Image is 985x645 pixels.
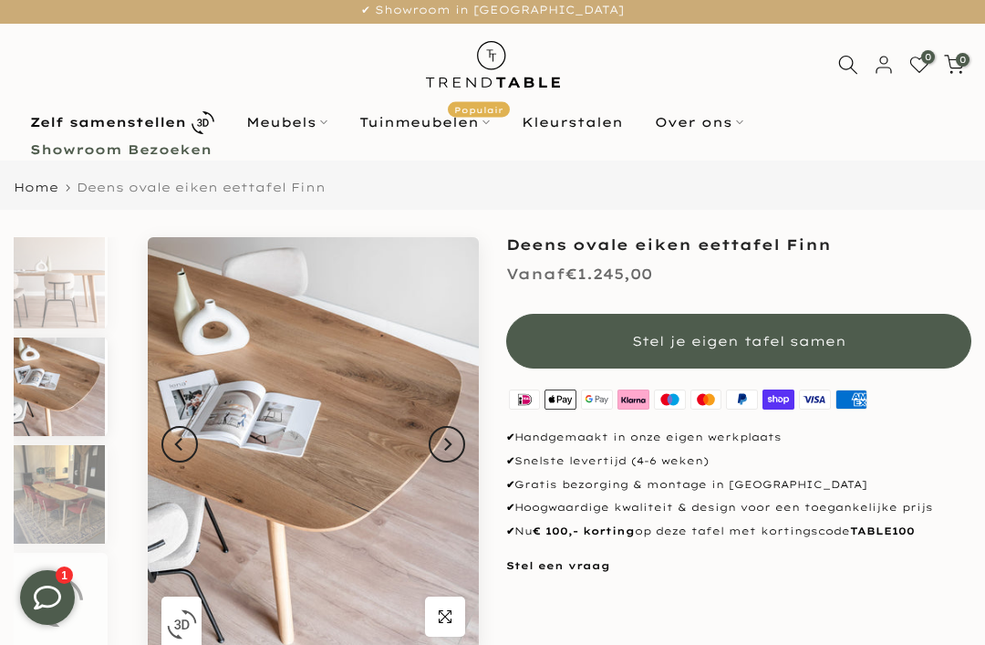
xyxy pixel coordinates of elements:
[506,261,652,287] div: €1.245,00
[506,431,514,443] strong: ✔
[615,387,651,411] img: klarna
[506,237,971,252] h1: Deens ovale eiken eettafel Finn
[30,116,186,129] b: Zelf samenstellen
[506,430,971,446] p: Handgemaakt in onze eigen werkplaats
[167,609,197,640] img: 3D_icon.svg
[797,387,834,411] img: visa
[506,265,565,283] span: Vanaf
[11,230,105,328] img: eettafel deens ovaal eikenhout Finn detail 1
[638,111,759,133] a: Over ons
[413,24,573,105] img: trend-table
[506,559,610,572] a: Stel een vraag
[506,500,971,516] p: Hoogwaardige kwaliteit & design voor een toegankelijke prijs
[429,426,465,463] button: Next
[909,55,929,75] a: 0
[506,314,971,369] button: Stel je eigen tafel samen
[506,477,971,494] p: Gratis bezorging & montage in [GEOGRAPHIC_DATA]
[14,182,58,193] a: Home
[506,501,514,514] strong: ✔
[688,387,724,411] img: master
[651,387,688,411] img: maestro
[850,525,915,537] strong: TABLE100
[956,53,969,67] span: 0
[77,180,326,194] span: Deens ovale eiken eettafel Finn
[343,111,505,133] a: TuinmeubelenPopulair
[632,333,846,349] span: Stel je eigen tafel samen
[506,387,543,411] img: ideal
[448,102,510,118] span: Populair
[944,55,964,75] a: 0
[506,478,514,491] strong: ✔
[2,552,93,643] iframe: toggle-frame
[230,111,343,133] a: Meubels
[11,338,105,436] img: eettafel deens ovaal eikenhout Finn detail
[921,50,935,64] span: 0
[543,387,579,411] img: apple pay
[506,524,971,540] p: Nu op deze tafel met kortingscode
[579,387,616,411] img: google pay
[14,139,227,161] a: Showroom Bezoeken
[14,107,230,139] a: Zelf samenstellen
[833,387,869,411] img: american express
[505,111,638,133] a: Kleurstalen
[506,525,514,537] strong: ✔
[506,454,514,467] strong: ✔
[30,143,212,156] b: Showroom Bezoeken
[161,426,198,463] button: Previous
[533,525,635,537] strong: € 100,- korting
[724,387,761,411] img: paypal
[761,387,797,411] img: shopify pay
[506,453,971,470] p: Snelste levertijd (4-6 weken)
